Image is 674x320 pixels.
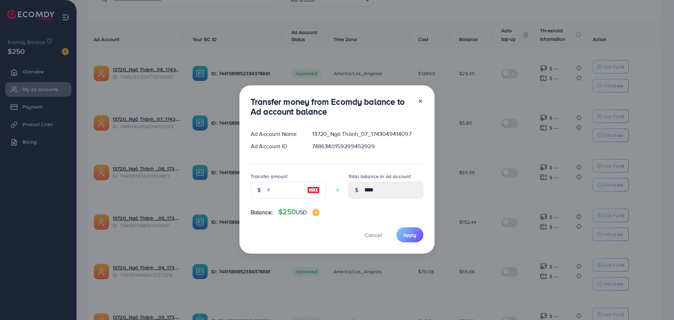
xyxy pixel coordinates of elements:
[312,209,319,216] img: image
[306,142,429,150] div: 7486340159299452929
[396,227,423,242] button: Apply
[307,186,320,194] img: image
[364,231,382,239] span: Cancel
[296,208,307,216] span: USD
[245,142,306,150] div: Ad Account ID
[348,173,411,180] label: Total balance in ad account
[356,227,391,242] button: Cancel
[251,208,273,216] span: Balance:
[251,97,412,117] h3: Transfer money from Ecomdy balance to Ad account balance
[278,208,319,216] h4: $250
[251,173,288,180] label: Transfer amount
[403,231,416,239] span: Apply
[644,288,669,315] iframe: Chat
[245,130,306,138] div: Ad Account Name
[306,130,429,138] div: 13720_Ngô Thành_07_1743049414097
